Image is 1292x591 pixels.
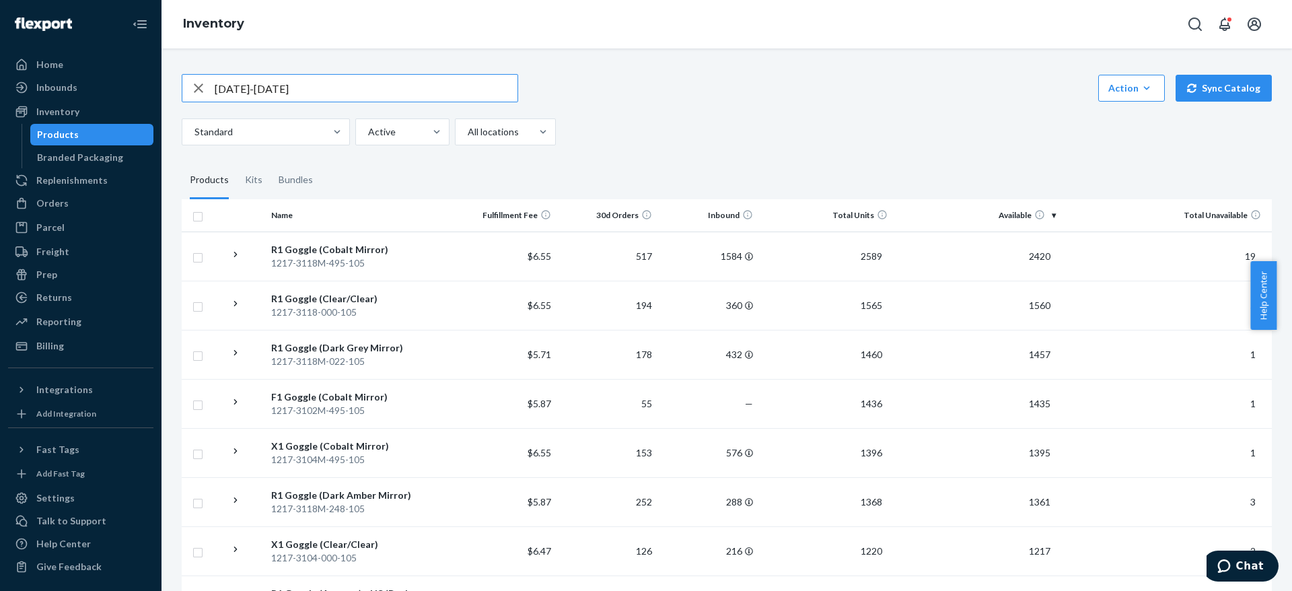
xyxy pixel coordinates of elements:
a: Add Fast Tag [8,466,153,482]
div: R1 Goggle (Dark Grey Mirror) [271,341,450,355]
span: $5.71 [528,349,551,360]
td: 360 [657,281,758,330]
div: Add Fast Tag [36,468,85,479]
input: Standard [193,125,194,139]
div: Prep [36,268,57,281]
button: Sync Catalog [1176,75,1272,102]
button: Integrations [8,379,153,401]
a: Parcel [8,217,153,238]
div: Products [190,162,229,199]
a: Settings [8,487,153,509]
input: Search inventory by name or sku [215,75,517,102]
div: Reporting [36,315,81,328]
th: Total Unavailable [1061,199,1272,232]
span: 1368 [855,496,888,508]
a: Orders [8,193,153,214]
div: 1217-3118M-495-105 [271,256,450,270]
ol: breadcrumbs [172,5,255,44]
span: 2420 [1024,250,1056,262]
th: Name [266,199,455,232]
span: $5.87 [528,496,551,508]
img: Flexport logo [15,18,72,31]
a: Billing [8,335,153,357]
div: Inventory [36,105,79,118]
div: R1 Goggle (Cobalt Mirror) [271,243,450,256]
div: 1217-3118M-022-105 [271,355,450,368]
td: 194 [557,281,657,330]
span: 2 [1245,545,1261,557]
th: Fulfillment Fee [456,199,557,232]
span: — [745,398,753,409]
div: Replenishments [36,174,108,187]
span: $6.47 [528,545,551,557]
span: 1 [1245,349,1261,360]
a: Replenishments [8,170,153,191]
div: X1 Goggle (Cobalt Mirror) [271,440,450,453]
span: 1435 [1024,398,1056,409]
a: Freight [8,241,153,263]
td: 517 [557,232,657,281]
input: Active [367,125,368,139]
span: 5 [1245,300,1261,311]
a: Home [8,54,153,75]
button: Close Navigation [127,11,153,38]
div: Integrations [36,383,93,396]
button: Give Feedback [8,556,153,578]
span: 19 [1240,250,1261,262]
span: 2589 [855,250,888,262]
td: 1584 [657,232,758,281]
div: 1217-3104-000-105 [271,551,450,565]
div: 1217-3102M-495-105 [271,404,450,417]
div: Home [36,58,63,71]
span: 1565 [855,300,888,311]
div: Products [37,128,79,141]
span: 1460 [855,349,888,360]
span: 1 [1245,398,1261,409]
iframe: Opens a widget where you can chat to one of our agents [1207,551,1279,584]
div: Give Feedback [36,560,102,573]
td: 55 [557,379,657,428]
div: Freight [36,245,69,258]
div: Talk to Support [36,514,106,528]
div: R1 Goggle (Clear/Clear) [271,292,450,306]
div: Help Center [36,537,91,551]
div: Returns [36,291,72,304]
span: 1220 [855,545,888,557]
td: 252 [557,477,657,526]
div: X1 Goggle (Clear/Clear) [271,538,450,551]
a: Inbounds [8,77,153,98]
button: Help Center [1250,261,1277,330]
td: 432 [657,330,758,379]
th: 30d Orders [557,199,657,232]
span: 1217 [1024,545,1056,557]
span: $5.87 [528,398,551,409]
td: 178 [557,330,657,379]
th: Available [893,199,1061,232]
th: Total Units [758,199,893,232]
div: 1217-3118M-248-105 [271,502,450,516]
a: Inventory [8,101,153,123]
div: Orders [36,197,69,210]
button: Open account menu [1241,11,1268,38]
div: Settings [36,491,75,505]
span: $6.55 [528,300,551,311]
a: Reporting [8,311,153,333]
span: 3 [1245,496,1261,508]
a: Prep [8,264,153,285]
span: 1436 [855,398,888,409]
div: Add Integration [36,408,96,419]
div: 1217-3104M-495-105 [271,453,450,466]
button: Open notifications [1211,11,1238,38]
span: $6.55 [528,447,551,458]
input: All locations [466,125,468,139]
a: Help Center [8,533,153,555]
td: 126 [557,526,657,576]
span: 1395 [1024,447,1056,458]
a: Returns [8,287,153,308]
div: F1 Goggle (Cobalt Mirror) [271,390,450,404]
div: Bundles [279,162,313,199]
span: 1361 [1024,496,1056,508]
th: Inbound [657,199,758,232]
div: Action [1108,81,1155,95]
